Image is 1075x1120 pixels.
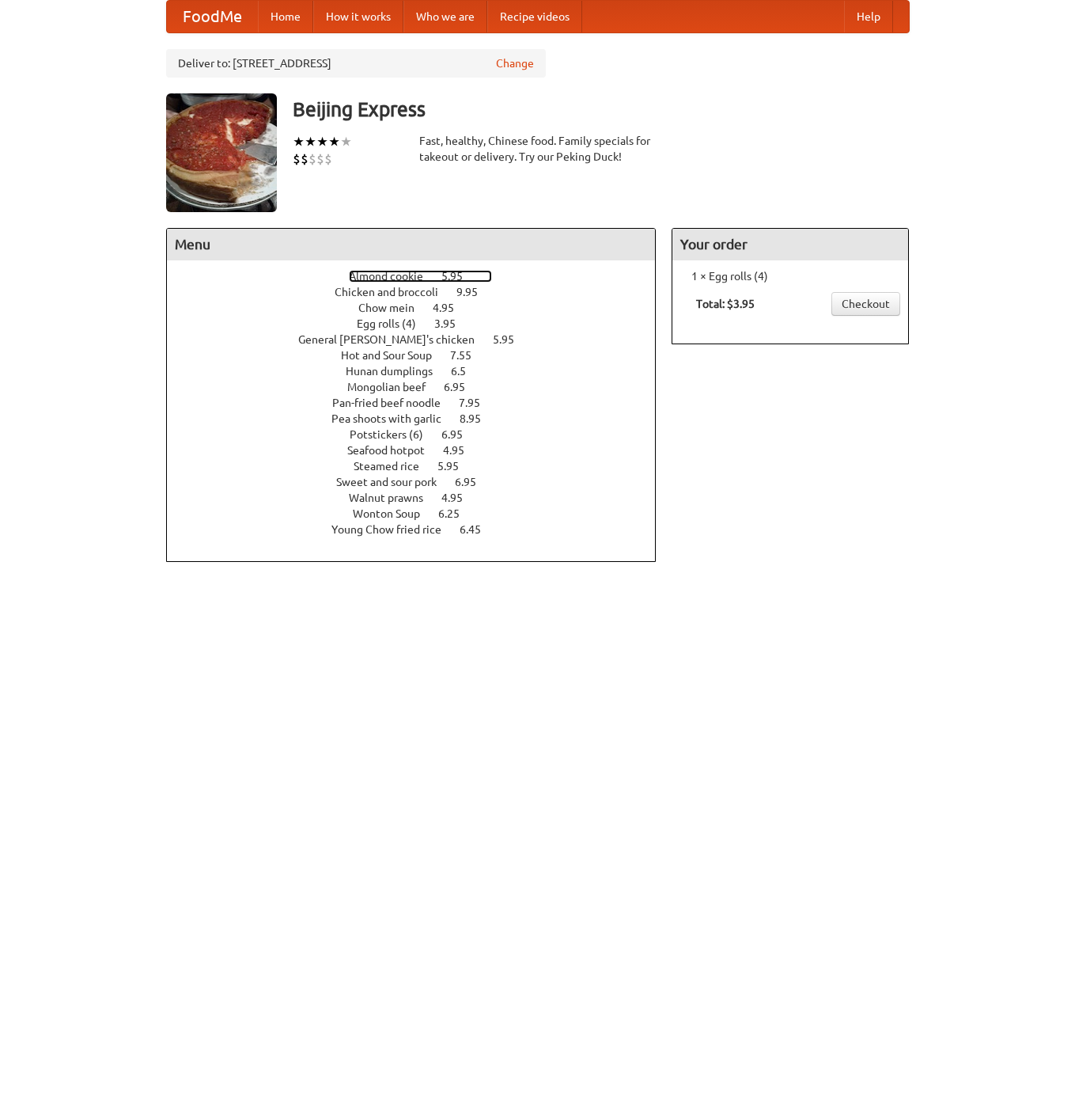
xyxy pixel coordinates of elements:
span: Walnut prawns [349,492,439,504]
a: Pan-fried beef noodle 7.95 [332,397,509,409]
span: Seafood hotpot [347,444,441,457]
span: Pan-fried beef noodle [332,397,456,409]
span: 7.55 [450,349,487,362]
span: Egg rolls (4) [357,317,432,330]
span: 6.25 [438,507,475,520]
span: Wonton Soup [353,507,436,520]
li: $ [316,150,324,168]
a: Mongolian beef 6.95 [347,381,494,393]
div: Fast, healthy, Chinese food. Family specials for takeout or delivery. Try our Peking Duck! [419,133,657,165]
span: 4.95 [443,444,480,457]
span: 5.95 [441,270,479,283]
li: $ [324,150,332,168]
a: Change [496,55,534,71]
span: 7.95 [459,397,496,409]
span: 4.95 [433,302,470,314]
span: 6.95 [455,476,492,488]
a: Checkout [831,292,900,316]
span: 5.95 [493,333,530,346]
a: Home [258,1,313,32]
a: Help [844,1,893,32]
a: Wonton Soup 6.25 [353,507,489,520]
li: $ [293,150,301,168]
b: Total: $3.95 [696,298,755,310]
a: Pea shoots with garlic 8.95 [331,412,510,425]
span: Hot and Sour Soup [341,349,448,362]
a: Chicken and broccoli 9.95 [335,286,507,298]
span: Sweet and sour pork [336,476,452,488]
a: Steamed rice 5.95 [354,460,488,473]
h4: Your order [672,229,908,260]
span: Mongolian beef [347,381,441,393]
a: Egg rolls (4) 3.95 [357,317,485,330]
a: How it works [313,1,403,32]
span: Young Chow fried rice [331,523,457,536]
a: General [PERSON_NAME]'s chicken 5.95 [298,333,543,346]
span: Steamed rice [354,460,435,473]
a: Chow mein 4.95 [358,302,483,314]
div: Deliver to: [STREET_ADDRESS] [166,49,546,78]
li: 1 × Egg rolls (4) [680,268,900,284]
span: 4.95 [441,492,479,504]
span: Hunan dumplings [346,365,449,378]
h3: Beijing Express [293,93,910,125]
span: 6.95 [441,428,479,441]
li: $ [301,150,308,168]
li: ★ [305,133,316,150]
span: General [PERSON_NAME]'s chicken [298,333,490,346]
a: Recipe videos [487,1,582,32]
a: Walnut prawns 4.95 [349,492,492,504]
span: 6.45 [460,523,497,536]
a: Who we are [403,1,487,32]
span: 9.95 [456,286,494,298]
a: FoodMe [167,1,258,32]
span: Almond cookie [349,270,439,283]
li: $ [308,150,316,168]
li: ★ [293,133,305,150]
li: ★ [340,133,352,150]
a: Young Chow fried rice 6.45 [331,523,510,536]
span: 8.95 [460,412,497,425]
a: Seafood hotpot 4.95 [347,444,494,457]
h4: Menu [167,229,656,260]
a: Sweet and sour pork 6.95 [336,476,505,488]
a: Hot and Sour Soup 7.55 [341,349,501,362]
img: angular.jpg [166,93,277,212]
span: Pea shoots with garlic [331,412,457,425]
span: Chow mein [358,302,430,314]
span: 6.95 [444,381,481,393]
li: ★ [328,133,340,150]
a: Almond cookie 5.95 [349,270,492,283]
span: 3.95 [434,317,471,330]
span: 5.95 [437,460,475,473]
span: Potstickers (6) [350,428,439,441]
li: ★ [316,133,328,150]
a: Hunan dumplings 6.5 [346,365,495,378]
span: 6.5 [451,365,482,378]
span: Chicken and broccoli [335,286,454,298]
a: Potstickers (6) 6.95 [350,428,492,441]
